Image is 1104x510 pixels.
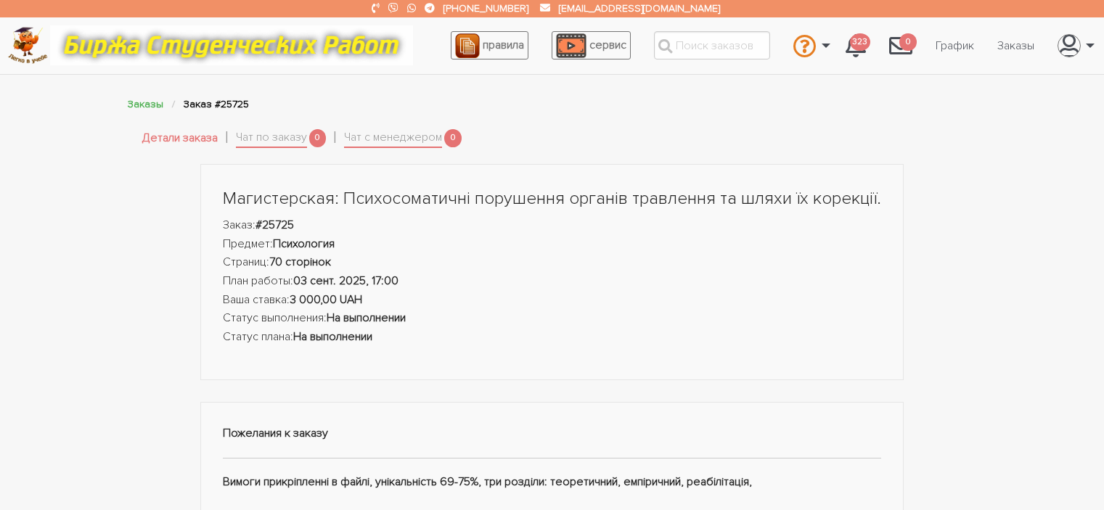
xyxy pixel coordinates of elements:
[834,26,878,65] a: 323
[236,128,307,149] a: Чат по заказу
[556,33,586,58] img: play_icon-49f7f135c9dc9a03216cfdbccbe1e3994649169d890fb554cedf0eac35a01ba8.png
[443,2,528,15] a: [PHONE_NUMBER]
[293,273,398,288] strong: 03 сент. 2025, 17:00
[986,32,1046,59] a: Заказы
[128,98,163,110] a: Заказы
[924,32,986,59] a: График
[142,129,218,148] a: Детали заказа
[223,272,882,291] li: План работы:
[223,309,882,328] li: Статус выполнения:
[273,237,335,251] strong: Психология
[451,31,528,59] a: правила
[50,25,413,65] img: motto-12e01f5a76059d5f6a28199ef077b1f78e012cfde436ab5cf1d4517935686d32.gif
[223,216,882,235] li: Заказ:
[223,291,882,310] li: Ваша ставка:
[444,129,462,147] span: 0
[327,310,406,325] strong: На выполнении
[899,33,917,52] span: 0
[344,128,442,149] a: Чат с менеджером
[184,96,249,112] li: Заказ #25725
[552,31,631,59] a: сервис
[223,328,882,347] li: Статус плана:
[878,26,924,65] a: 0
[223,426,328,440] strong: Пожелания к заказу
[483,38,524,52] span: правила
[559,2,720,15] a: [EMAIL_ADDRESS][DOMAIN_NAME]
[654,31,770,59] input: Поиск заказов
[223,253,882,272] li: Страниц:
[269,255,331,269] strong: 70 сторінок
[293,329,372,344] strong: На выполнении
[290,292,362,307] strong: 3 000,00 UAH
[223,186,882,211] h1: Магистерская: Психосоматичні порушення органів травлення та шляхи їх корекції.
[223,235,882,254] li: Предмет:
[589,38,626,52] span: сервис
[455,33,480,58] img: agreement_icon-feca34a61ba7f3d1581b08bc946b2ec1ccb426f67415f344566775c155b7f62c.png
[850,33,870,52] span: 323
[8,27,48,64] img: logo-c4363faeb99b52c628a42810ed6dfb4293a56d4e4775eb116515dfe7f33672af.png
[309,129,327,147] span: 0
[255,218,294,232] strong: #25725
